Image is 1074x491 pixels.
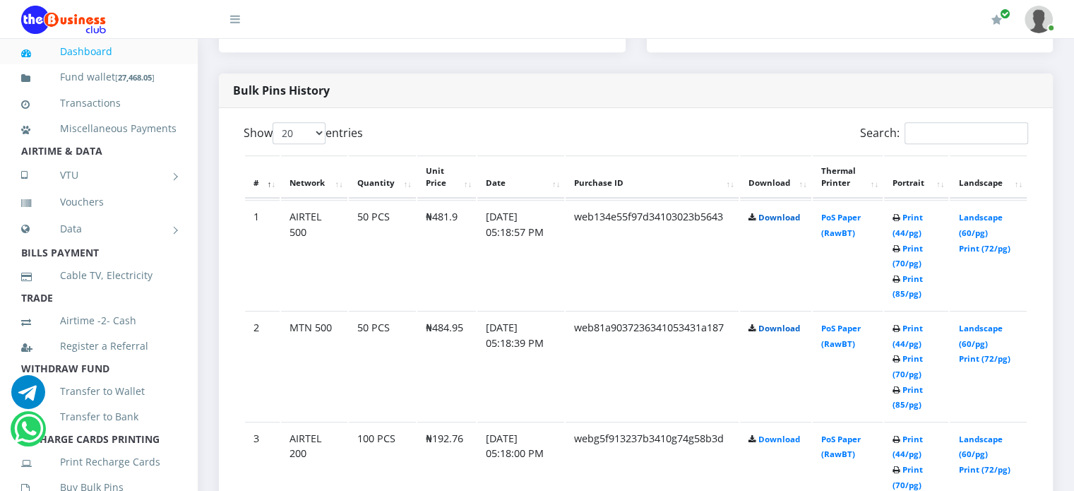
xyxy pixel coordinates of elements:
[1000,8,1010,19] span: Renew/Upgrade Subscription
[477,200,564,309] td: [DATE] 05:18:57 PM
[991,14,1002,25] i: Renew/Upgrade Subscription
[893,323,923,349] a: Print (44/pg)
[21,375,177,408] a: Transfer to Wallet
[14,422,43,446] a: Chat for support
[958,323,1002,349] a: Landscape (60/pg)
[21,61,177,94] a: Fund wallet[27,468.05]
[273,122,326,144] select: Showentries
[566,155,739,199] th: Purchase ID: activate to sort column ascending
[893,273,923,300] a: Print (85/pg)
[11,386,45,409] a: Chat for support
[21,6,106,34] img: Logo
[349,155,416,199] th: Quantity: activate to sort column ascending
[821,434,861,460] a: PoS Paper (RawBT)
[417,155,476,199] th: Unit Price: activate to sort column ascending
[21,112,177,145] a: Miscellaneous Payments
[893,384,923,410] a: Print (85/pg)
[115,72,155,83] small: [ ]
[958,434,1002,460] a: Landscape (60/pg)
[21,401,177,433] a: Transfer to Bank
[244,122,363,144] label: Show entries
[281,311,347,420] td: MTN 500
[860,122,1028,144] label: Search:
[950,155,1027,199] th: Landscape: activate to sort column ascending
[21,87,177,119] a: Transactions
[21,186,177,218] a: Vouchers
[566,200,739,309] td: web134e55f97d34103023b5643
[21,211,177,247] a: Data
[893,353,923,379] a: Print (70/pg)
[281,155,347,199] th: Network: activate to sort column ascending
[740,155,811,199] th: Download: activate to sort column ascending
[958,353,1010,364] a: Print (72/pg)
[349,200,416,309] td: 50 PCS
[233,83,330,98] strong: Bulk Pins History
[758,323,800,333] a: Download
[821,323,861,349] a: PoS Paper (RawBT)
[21,446,177,478] a: Print Recharge Cards
[893,434,923,460] a: Print (44/pg)
[958,464,1010,475] a: Print (72/pg)
[349,311,416,420] td: 50 PCS
[758,212,800,223] a: Download
[821,212,861,238] a: PoS Paper (RawBT)
[566,311,739,420] td: web81a9037236341053431a187
[21,158,177,193] a: VTU
[813,155,883,199] th: Thermal Printer: activate to sort column ascending
[884,155,949,199] th: Portrait: activate to sort column ascending
[758,434,800,444] a: Download
[893,243,923,269] a: Print (70/pg)
[245,311,280,420] td: 2
[477,155,564,199] th: Date: activate to sort column ascending
[118,72,152,83] b: 27,468.05
[245,155,280,199] th: #: activate to sort column descending
[1025,6,1053,33] img: User
[893,212,923,238] a: Print (44/pg)
[245,200,280,309] td: 1
[958,243,1010,254] a: Print (72/pg)
[417,200,476,309] td: ₦481.9
[417,311,476,420] td: ₦484.95
[21,259,177,292] a: Cable TV, Electricity
[281,200,347,309] td: AIRTEL 500
[21,35,177,68] a: Dashboard
[905,122,1028,144] input: Search:
[21,330,177,362] a: Register a Referral
[958,212,1002,238] a: Landscape (60/pg)
[893,464,923,490] a: Print (70/pg)
[21,304,177,337] a: Airtime -2- Cash
[477,311,564,420] td: [DATE] 05:18:39 PM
